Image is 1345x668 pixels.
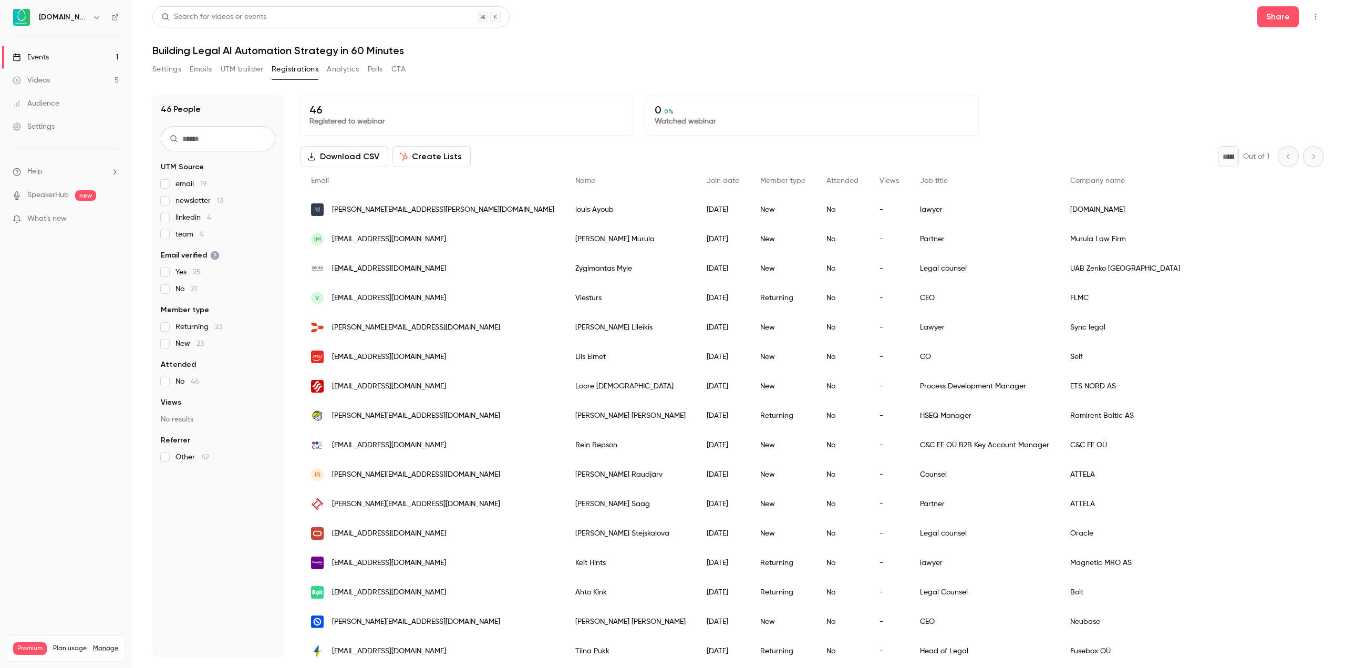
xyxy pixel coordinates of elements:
button: Download CSV [301,146,388,167]
div: - [869,636,909,666]
div: New [750,430,816,460]
button: Create Lists [392,146,471,167]
div: Process Development Manager [909,372,1060,401]
div: Returning [750,283,816,313]
div: Head of Legal [909,636,1060,666]
section: facet-groups [161,162,275,463]
span: [EMAIL_ADDRESS][DOMAIN_NAME] [332,558,446,569]
div: No [816,342,869,372]
span: Member type [161,305,209,315]
div: - [869,578,909,607]
p: No results [161,414,275,425]
div: HSEQ Manager [909,401,1060,430]
div: louis Ayoub [565,195,696,224]
div: New [750,254,816,283]
button: Registrations [272,61,318,78]
span: Referrer [161,435,190,446]
button: CTA [391,61,406,78]
div: CO [909,342,1060,372]
div: lawyer [909,195,1060,224]
span: V [315,293,319,303]
div: No [816,607,869,636]
div: Returning [750,578,816,607]
div: No [816,519,869,548]
div: Viesturs [565,283,696,313]
span: No [175,376,199,387]
div: Zygimantas Myle [565,254,696,283]
div: New [750,313,816,342]
div: Keit Hints [565,548,696,578]
span: Views [880,177,899,184]
span: newsletter [175,196,223,206]
span: 21 [191,285,197,293]
img: myfitness.ee [311,351,324,363]
div: Legal Counsel [909,578,1060,607]
p: Out of 1 [1243,151,1269,162]
span: 25 [193,269,201,276]
p: 46 [309,104,624,116]
div: - [869,401,909,430]
span: linkedin [175,212,211,223]
div: No [816,195,869,224]
div: [DATE] [696,283,750,313]
li: help-dropdown-opener [13,166,119,177]
h1: Building Legal AI Automation Strategy in 60 Minutes [152,44,1324,57]
div: - [869,607,909,636]
span: 4 [207,214,211,221]
div: Tiina Pukk [565,636,696,666]
span: [PERSON_NAME][EMAIL_ADDRESS][DOMAIN_NAME] [332,322,500,333]
div: New [750,372,816,401]
span: Views [161,397,181,408]
h6: [DOMAIN_NAME] [39,12,88,23]
div: - [869,430,909,460]
div: Returning [750,636,816,666]
div: Counsel [909,460,1060,489]
div: [DATE] [696,607,750,636]
div: - [869,460,909,489]
div: No [816,401,869,430]
div: - [869,224,909,254]
div: [DATE] [696,578,750,607]
span: Other [175,452,209,463]
span: email [175,179,207,189]
div: Audience [13,98,59,109]
div: No [816,430,869,460]
div: - [869,283,909,313]
span: [PERSON_NAME][EMAIL_ADDRESS][DOMAIN_NAME] [332,616,500,628]
span: UTM Source [161,162,204,172]
button: UTM builder [221,61,263,78]
span: Plan usage [53,644,87,653]
div: Videos [13,75,50,86]
div: Legal counsel [909,519,1060,548]
span: Premium [13,642,47,655]
div: [PERSON_NAME] Raudjärv [565,460,696,489]
img: Avokaado.io [13,9,30,26]
div: No [816,224,869,254]
div: New [750,607,816,636]
div: No [816,283,869,313]
div: [PERSON_NAME] [PERSON_NAME] [565,401,696,430]
span: Join date [707,177,739,184]
span: team [175,229,204,240]
div: No [816,636,869,666]
span: New [175,338,204,349]
span: Attended [161,359,196,370]
div: Events [13,52,49,63]
img: etsnord.com [311,380,324,393]
div: [PERSON_NAME] [PERSON_NAME] [565,607,696,636]
span: Returning [175,322,222,332]
div: Liis Elmet [565,342,696,372]
span: Attended [826,177,858,184]
div: New [750,195,816,224]
span: 4 [200,231,204,238]
span: No [175,284,197,294]
button: Emails [190,61,212,78]
div: - [869,548,909,578]
span: Email [311,177,329,184]
div: Lawyer [909,313,1060,342]
button: Share [1257,6,1299,27]
span: [PERSON_NAME][EMAIL_ADDRESS][DOMAIN_NAME] [332,469,500,480]
div: [DATE] [696,489,750,519]
div: Rein Repson [565,430,696,460]
span: 23 [215,323,222,331]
